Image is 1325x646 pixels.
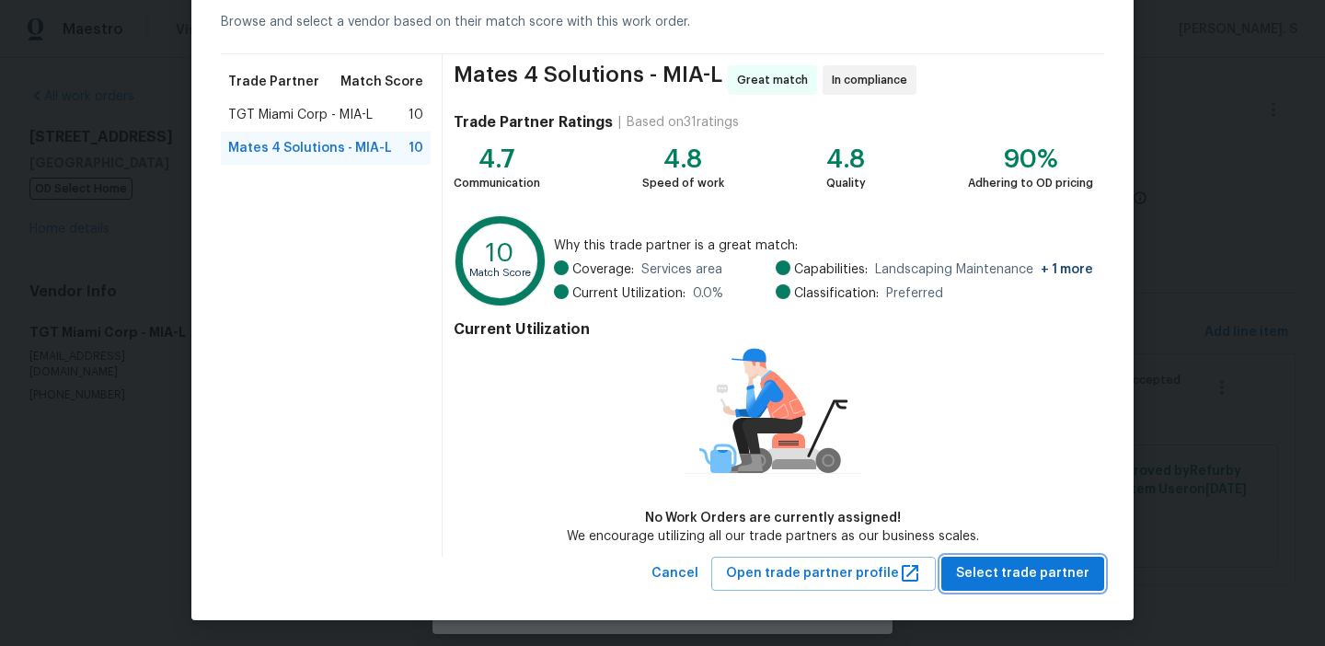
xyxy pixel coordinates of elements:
[875,260,1093,279] span: Landscaping Maintenance
[644,557,706,591] button: Cancel
[228,106,373,124] span: TGT Miami Corp - MIA-L
[409,139,423,157] span: 10
[794,260,868,279] span: Capabilities:
[454,113,613,132] h4: Trade Partner Ratings
[941,557,1104,591] button: Select trade partner
[567,509,979,527] div: No Work Orders are currently assigned!
[651,562,698,585] span: Cancel
[737,71,815,89] span: Great match
[642,150,724,168] div: 4.8
[454,150,540,168] div: 4.7
[613,113,627,132] div: |
[567,527,979,546] div: We encourage utilizing all our trade partners as our business scales.
[726,562,921,585] span: Open trade partner profile
[572,284,686,303] span: Current Utilization:
[228,73,319,91] span: Trade Partner
[794,284,879,303] span: Classification:
[454,174,540,192] div: Communication
[642,174,724,192] div: Speed of work
[228,139,392,157] span: Mates 4 Solutions - MIA-L
[711,557,936,591] button: Open trade partner profile
[409,106,423,124] span: 10
[454,320,1093,339] h4: Current Utilization
[826,150,866,168] div: 4.8
[454,65,722,95] span: Mates 4 Solutions - MIA-L
[826,174,866,192] div: Quality
[486,240,514,266] text: 10
[832,71,915,89] span: In compliance
[469,268,531,278] text: Match Score
[554,236,1093,255] span: Why this trade partner is a great match:
[956,562,1089,585] span: Select trade partner
[340,73,423,91] span: Match Score
[641,260,722,279] span: Services area
[886,284,943,303] span: Preferred
[572,260,634,279] span: Coverage:
[968,150,1093,168] div: 90%
[1041,263,1093,276] span: + 1 more
[627,113,739,132] div: Based on 31 ratings
[693,284,723,303] span: 0.0 %
[968,174,1093,192] div: Adhering to OD pricing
